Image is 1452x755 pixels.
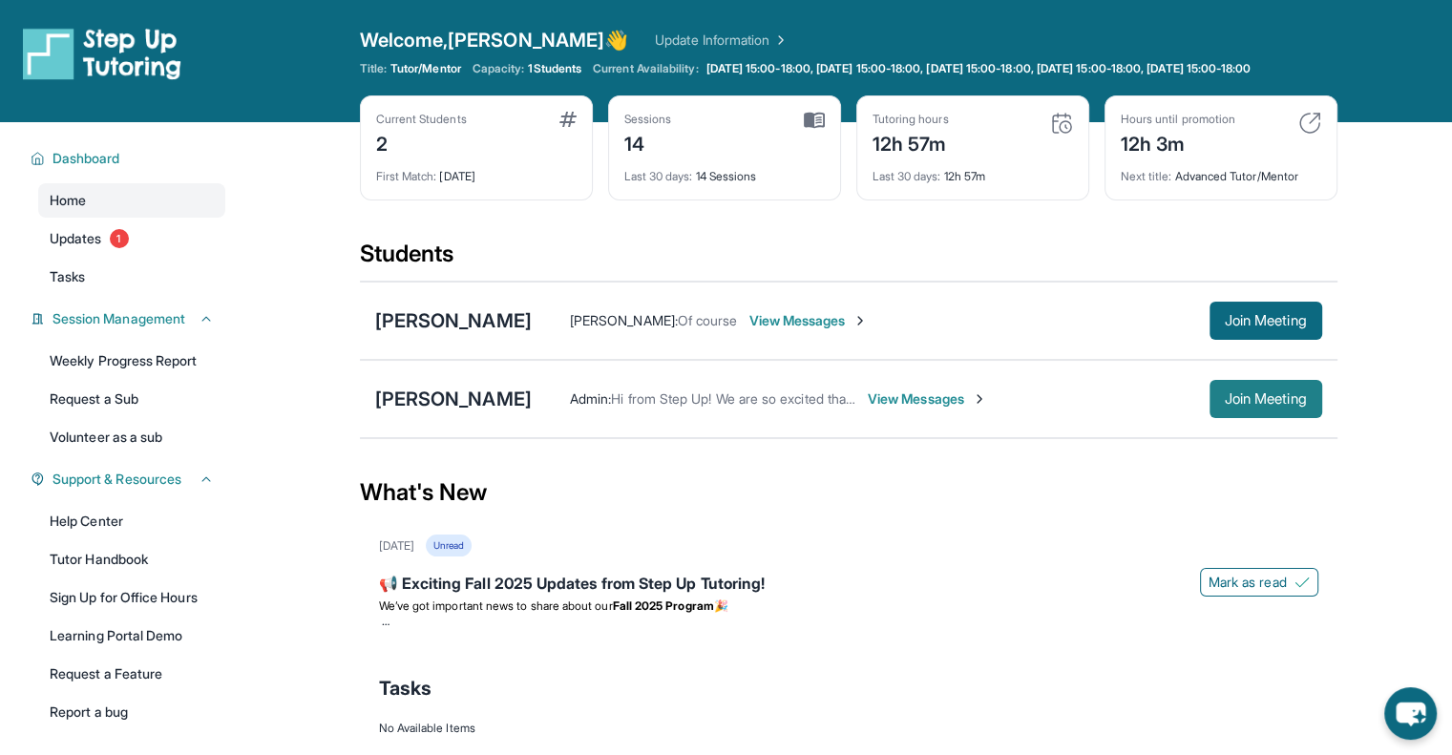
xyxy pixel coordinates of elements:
[714,598,728,613] span: 🎉
[1200,568,1318,597] button: Mark as read
[38,657,225,691] a: Request a Feature
[804,112,825,129] img: card
[360,27,629,53] span: Welcome, [PERSON_NAME] 👋
[50,267,85,286] span: Tasks
[45,470,214,489] button: Support & Resources
[1298,112,1321,135] img: card
[50,191,86,210] span: Home
[53,309,185,328] span: Session Management
[613,598,714,613] strong: Fall 2025 Program
[38,580,225,615] a: Sign Up for Office Hours
[624,112,672,127] div: Sessions
[624,169,693,183] span: Last 30 days :
[559,112,577,127] img: card
[1225,315,1307,326] span: Join Meeting
[38,183,225,218] a: Home
[1209,573,1287,592] span: Mark as read
[1384,687,1437,740] button: chat-button
[624,157,825,184] div: 14 Sessions
[38,420,225,454] a: Volunteer as a sub
[53,149,120,168] span: Dashboard
[570,390,611,407] span: Admin :
[38,542,225,577] a: Tutor Handbook
[379,598,613,613] span: We’ve got important news to share about our
[1225,393,1307,405] span: Join Meeting
[390,61,461,76] span: Tutor/Mentor
[473,61,525,76] span: Capacity:
[570,312,678,328] span: [PERSON_NAME] :
[376,127,467,157] div: 2
[1121,127,1235,157] div: 12h 3m
[769,31,789,50] img: Chevron Right
[38,260,225,294] a: Tasks
[379,572,1318,598] div: 📢 Exciting Fall 2025 Updates from Step Up Tutoring!
[38,504,225,538] a: Help Center
[868,389,987,409] span: View Messages
[426,535,472,556] div: Unread
[360,451,1337,535] div: What's New
[655,31,789,50] a: Update Information
[38,382,225,416] a: Request a Sub
[593,61,698,76] span: Current Availability:
[376,157,577,184] div: [DATE]
[873,169,941,183] span: Last 30 days :
[972,391,987,407] img: Chevron-Right
[38,344,225,378] a: Weekly Progress Report
[1121,169,1172,183] span: Next title :
[45,309,214,328] button: Session Management
[748,311,868,330] span: View Messages
[53,470,181,489] span: Support & Resources
[873,127,949,157] div: 12h 57m
[360,61,387,76] span: Title:
[23,27,181,80] img: logo
[110,229,129,248] span: 1
[379,675,431,702] span: Tasks
[375,386,532,412] div: [PERSON_NAME]
[873,112,949,127] div: Tutoring hours
[703,61,1255,76] a: [DATE] 15:00-18:00, [DATE] 15:00-18:00, [DATE] 15:00-18:00, [DATE] 15:00-18:00, [DATE] 15:00-18:00
[1121,157,1321,184] div: Advanced Tutor/Mentor
[1210,302,1322,340] button: Join Meeting
[379,538,414,554] div: [DATE]
[376,112,467,127] div: Current Students
[1050,112,1073,135] img: card
[1294,575,1310,590] img: Mark as read
[873,157,1073,184] div: 12h 57m
[375,307,532,334] div: [PERSON_NAME]
[678,312,738,328] span: Of course
[38,619,225,653] a: Learning Portal Demo
[38,695,225,729] a: Report a bug
[376,169,437,183] span: First Match :
[528,61,581,76] span: 1 Students
[624,127,672,157] div: 14
[1210,380,1322,418] button: Join Meeting
[852,313,868,328] img: Chevron-Right
[45,149,214,168] button: Dashboard
[50,229,102,248] span: Updates
[706,61,1252,76] span: [DATE] 15:00-18:00, [DATE] 15:00-18:00, [DATE] 15:00-18:00, [DATE] 15:00-18:00, [DATE] 15:00-18:00
[379,721,1318,736] div: No Available Items
[360,239,1337,281] div: Students
[1121,112,1235,127] div: Hours until promotion
[38,221,225,256] a: Updates1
